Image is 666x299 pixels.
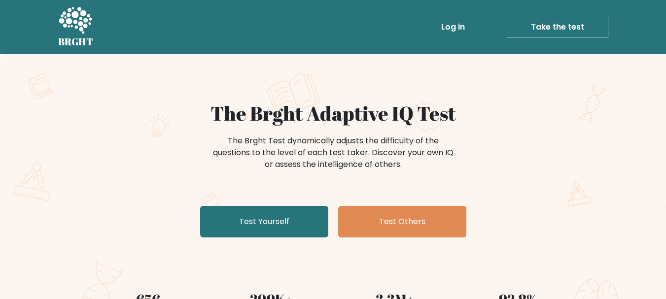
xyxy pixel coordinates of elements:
[210,135,456,170] div: The Brght Test dynamically adjusts the difficulty of the questions to the level of each test take...
[507,17,608,37] a: Take the test
[58,4,94,50] a: BRGHT
[338,206,466,237] a: Test Others
[58,36,94,48] h5: BRGHT
[437,17,469,37] a: Log in
[93,101,574,125] h1: The Brght Adaptive IQ Test
[200,206,328,237] a: Test Yourself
